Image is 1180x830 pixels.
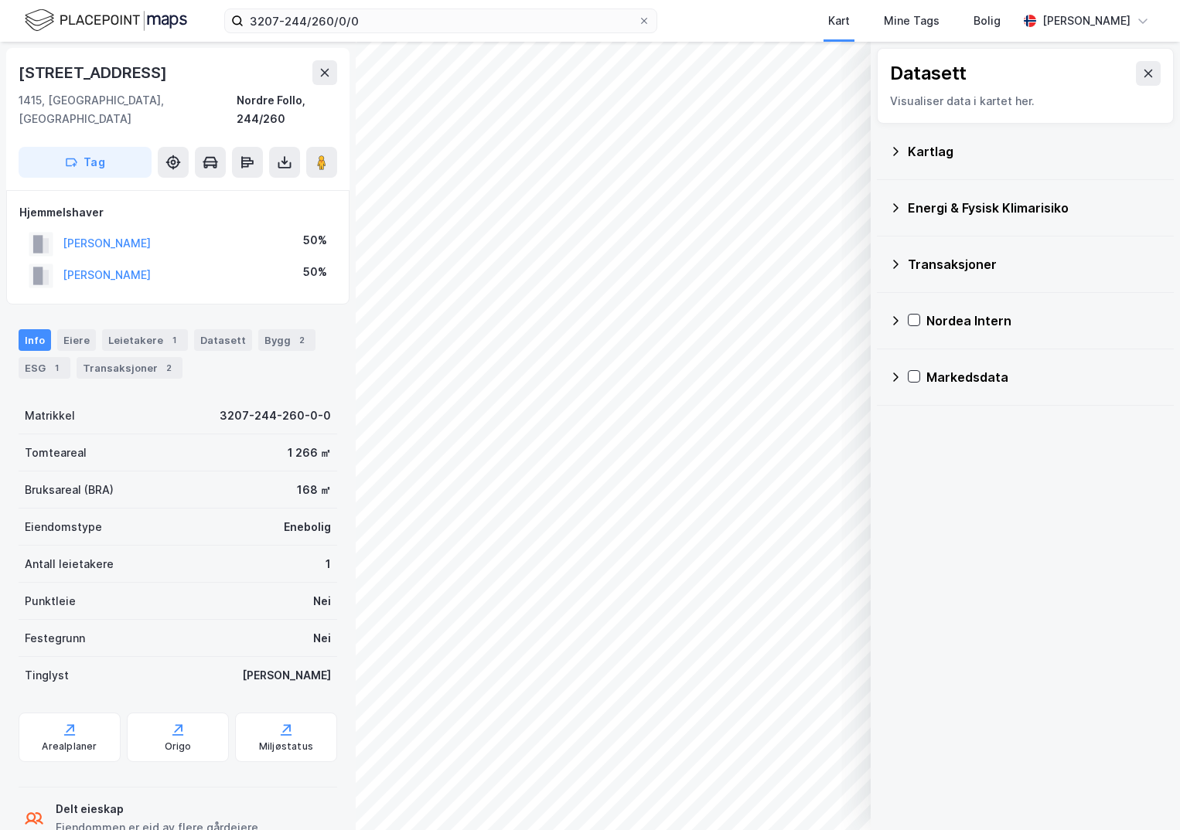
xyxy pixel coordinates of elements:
[77,357,182,379] div: Transaksjoner
[56,800,258,818] div: Delt eieskap
[974,12,1001,30] div: Bolig
[165,740,192,753] div: Origo
[194,329,252,351] div: Datasett
[25,592,76,611] div: Punktleie
[19,60,170,85] div: [STREET_ADDRESS]
[220,406,331,425] div: 3207-244-260-0-0
[303,263,327,281] div: 50%
[42,740,97,753] div: Arealplaner
[284,518,331,536] div: Enebolig
[303,231,327,250] div: 50%
[908,142,1161,161] div: Kartlag
[890,92,1161,111] div: Visualiser data i kartet her.
[908,255,1161,274] div: Transaksjoner
[1042,12,1131,30] div: [PERSON_NAME]
[313,592,331,611] div: Nei
[926,311,1161,330] div: Nordea Intern
[25,444,87,462] div: Tomteareal
[1103,756,1180,830] iframe: Chat Widget
[19,203,336,222] div: Hjemmelshaver
[313,629,331,648] div: Nei
[244,9,638,32] input: Søk på adresse, matrikkel, gårdeiere, leietakere eller personer
[19,147,152,178] button: Tag
[102,329,188,351] div: Leietakere
[25,481,114,499] div: Bruksareal (BRA)
[288,444,331,462] div: 1 266 ㎡
[19,357,70,379] div: ESG
[908,199,1161,217] div: Energi & Fysisk Klimarisiko
[49,360,64,376] div: 1
[25,629,85,648] div: Festegrunn
[25,666,69,685] div: Tinglyst
[25,518,102,536] div: Eiendomstype
[828,12,850,30] div: Kart
[237,91,337,128] div: Nordre Follo, 244/260
[259,740,313,753] div: Miljøstatus
[25,555,114,573] div: Antall leietakere
[25,406,75,425] div: Matrikkel
[25,7,187,34] img: logo.f888ab2527a4732fd821a326f86c7f29.svg
[19,91,237,128] div: 1415, [GEOGRAPHIC_DATA], [GEOGRAPHIC_DATA]
[19,329,51,351] div: Info
[258,329,315,351] div: Bygg
[166,332,182,348] div: 1
[890,61,967,86] div: Datasett
[297,481,331,499] div: 168 ㎡
[294,332,309,348] div: 2
[884,12,940,30] div: Mine Tags
[57,329,96,351] div: Eiere
[161,360,176,376] div: 2
[326,555,331,573] div: 1
[926,368,1161,386] div: Markedsdata
[242,666,331,685] div: [PERSON_NAME]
